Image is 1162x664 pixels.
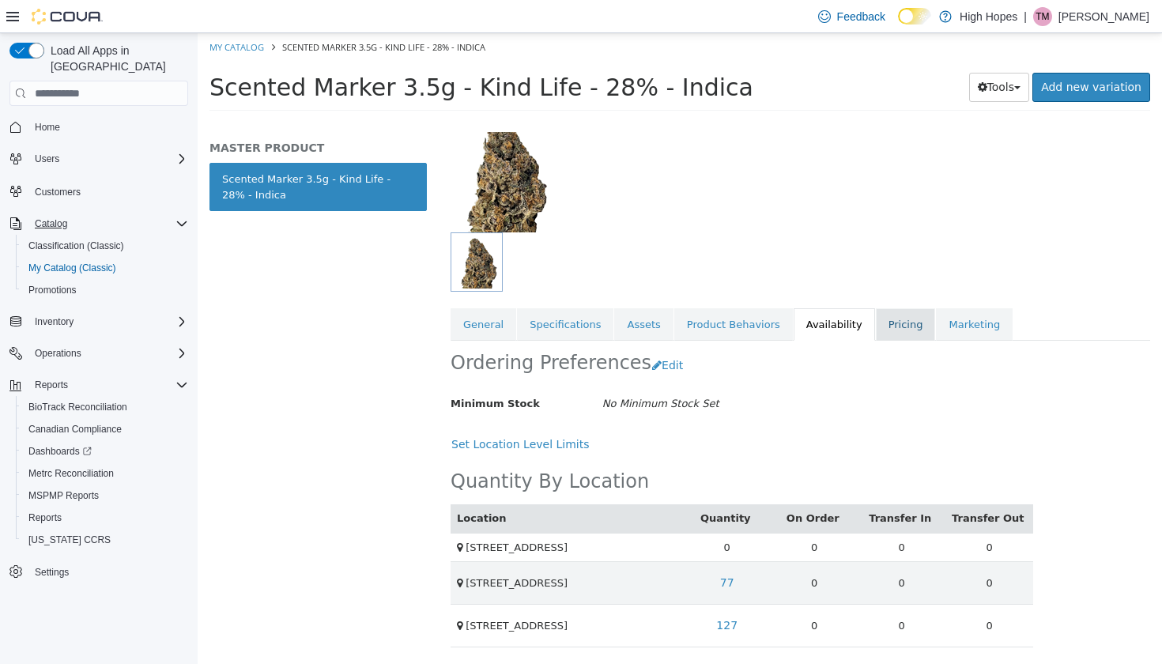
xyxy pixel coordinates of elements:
a: Transfer In [671,479,737,491]
a: Scented Marker 3.5g - Kind Life - 28% - Indica [12,130,229,178]
button: Tools [772,40,832,69]
span: TM [1036,7,1049,26]
a: 77 [514,535,545,564]
a: General [253,275,319,308]
div: Taylor McNinch [1033,7,1052,26]
span: Scented Marker 3.5g - Kind Life - 28% - Indica [12,40,556,68]
button: Reports [3,374,194,396]
td: 0 [660,529,748,572]
span: Catalog [35,217,67,230]
a: MSPMP Reports [22,486,105,505]
button: Home [3,115,194,138]
input: Dark Mode [898,8,931,25]
span: My Catalog (Classic) [22,258,188,277]
span: Home [35,121,60,134]
span: Canadian Compliance [28,423,122,436]
button: Customers [3,179,194,202]
a: Metrc Reconciliation [22,464,120,483]
span: Load All Apps in [GEOGRAPHIC_DATA] [44,43,188,74]
button: Catalog [28,214,74,233]
span: Catalog [28,214,188,233]
span: [STREET_ADDRESS] [268,544,370,556]
button: Users [3,148,194,170]
h2: Quantity By Location [253,436,451,461]
td: 0 [660,500,748,529]
span: MSPMP Reports [22,486,188,505]
h5: MASTER PRODUCT [12,108,229,122]
span: Classification (Classic) [28,240,124,252]
a: Marketing [738,275,815,308]
a: Home [28,118,66,137]
span: BioTrack Reconciliation [22,398,188,417]
span: Feedback [837,9,885,25]
nav: Complex example [9,109,188,624]
button: Users [28,149,66,168]
a: My Catalog (Classic) [22,258,123,277]
p: High Hopes [960,7,1017,26]
span: Classification (Classic) [22,236,188,255]
a: Add new variation [835,40,953,69]
button: Operations [28,344,88,363]
span: Promotions [22,281,188,300]
a: Feedback [812,1,892,32]
span: Dashboards [28,445,92,458]
button: Reports [28,375,74,394]
span: Metrc Reconciliation [28,467,114,480]
span: [STREET_ADDRESS] [268,587,370,598]
button: Promotions [16,279,194,301]
button: My Catalog (Classic) [16,257,194,279]
a: 127 [510,578,549,607]
span: Settings [35,566,69,579]
button: Inventory [3,311,194,333]
button: Settings [3,560,194,583]
td: 0 [748,572,836,614]
a: Settings [28,563,75,582]
p: | [1024,7,1027,26]
span: Users [28,149,188,168]
h2: Ordering Preferences [253,318,454,342]
a: Assets [417,275,475,308]
a: Classification (Classic) [22,236,130,255]
button: MSPMP Reports [16,485,194,507]
td: 0 [660,572,748,614]
td: 0 [573,572,661,614]
span: Reports [28,511,62,524]
td: 0 [748,529,836,572]
span: Settings [28,562,188,582]
span: Inventory [28,312,188,331]
a: Canadian Compliance [22,420,128,439]
span: Inventory [35,315,74,328]
button: Classification (Classic) [16,235,194,257]
span: Scented Marker 3.5g - Kind Life - 28% - Indica [85,8,288,20]
span: MSPMP Reports [28,489,99,502]
span: Canadian Compliance [22,420,188,439]
a: My Catalog [12,8,66,20]
span: Minimum Stock [253,364,342,376]
p: [PERSON_NAME] [1058,7,1149,26]
span: Reports [22,508,188,527]
a: Specifications [319,275,416,308]
span: My Catalog (Classic) [28,262,116,274]
span: [US_STATE] CCRS [28,534,111,546]
img: Cova [32,9,103,25]
td: 0 [573,500,661,529]
a: Reports [22,508,68,527]
button: Set Location Level Limits [253,397,401,426]
button: Operations [3,342,194,364]
td: 0 [573,529,661,572]
button: BioTrack Reconciliation [16,396,194,418]
span: Dashboards [22,442,188,461]
a: Customers [28,183,87,202]
a: Quantity [503,479,556,491]
span: Home [28,117,188,137]
span: Customers [28,181,188,201]
span: Metrc Reconciliation [22,464,188,483]
a: Dashboards [16,440,194,462]
button: Reports [16,507,194,529]
button: Location [259,477,311,493]
span: Operations [35,347,81,360]
a: Pricing [678,275,738,308]
button: Canadian Compliance [16,418,194,440]
span: Washington CCRS [22,530,188,549]
a: Availability [596,275,677,308]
